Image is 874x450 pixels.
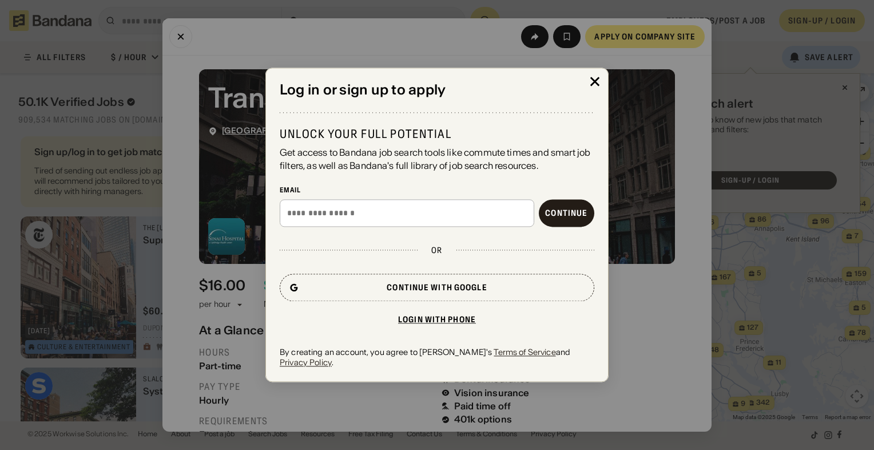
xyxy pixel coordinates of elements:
div: Login with phone [398,315,476,323]
a: Privacy Policy [280,357,332,368]
a: Terms of Service [494,347,555,357]
div: Continue [545,209,587,217]
div: Get access to Bandana job search tools like commute times and smart job filters, as well as Banda... [280,147,594,172]
div: or [431,245,442,255]
div: Unlock your full potential [280,127,594,142]
div: Log in or sign up to apply [280,82,594,98]
div: Email [280,185,594,195]
div: By creating an account, you agree to [PERSON_NAME]'s and . [280,347,594,368]
div: Continue with Google [387,283,487,291]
